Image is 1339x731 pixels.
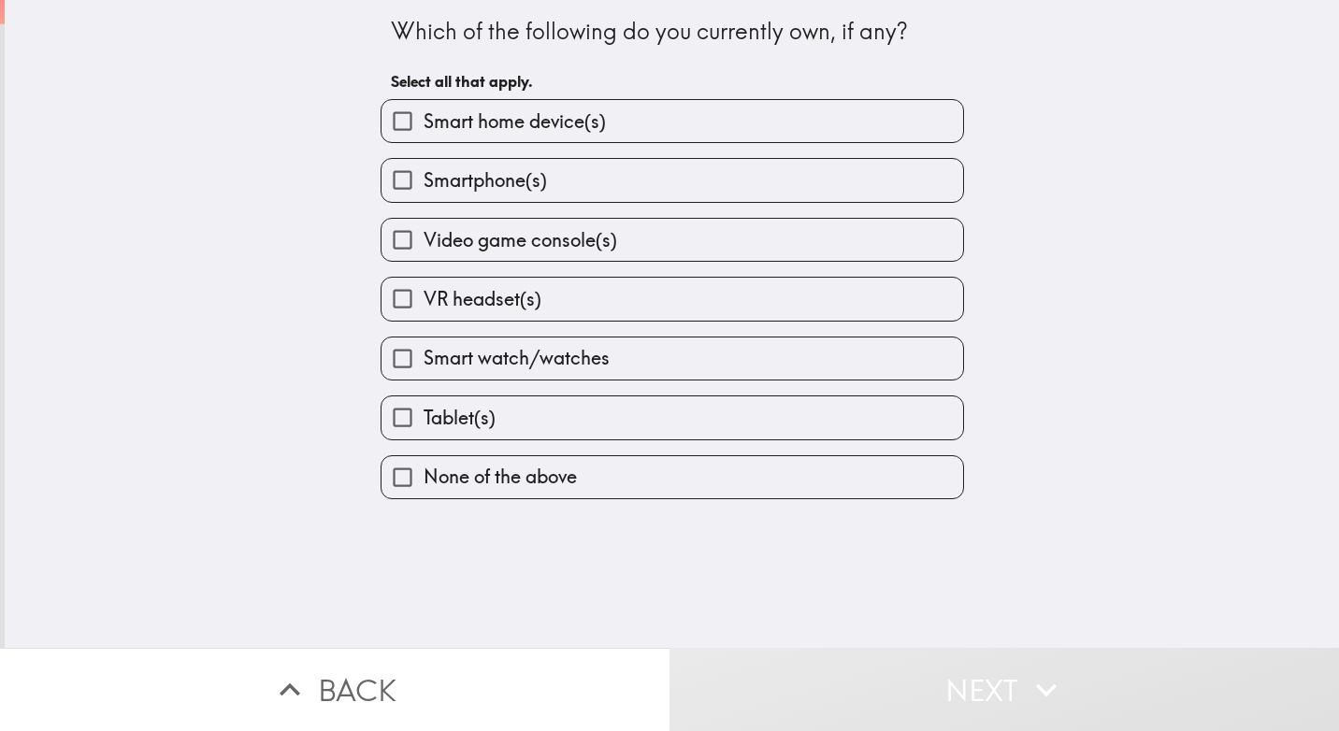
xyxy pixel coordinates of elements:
[391,16,954,48] div: Which of the following do you currently own, if any?
[424,286,541,312] span: VR headset(s)
[382,396,963,438] button: Tablet(s)
[424,227,617,253] span: Video game console(s)
[424,108,606,135] span: Smart home device(s)
[391,71,954,92] h6: Select all that apply.
[382,159,963,201] button: Smartphone(s)
[424,464,577,490] span: None of the above
[424,345,610,371] span: Smart watch/watches
[424,405,496,431] span: Tablet(s)
[382,337,963,380] button: Smart watch/watches
[382,219,963,261] button: Video game console(s)
[669,648,1339,731] button: Next
[382,456,963,498] button: None of the above
[382,278,963,320] button: VR headset(s)
[382,100,963,142] button: Smart home device(s)
[424,167,547,193] span: Smartphone(s)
